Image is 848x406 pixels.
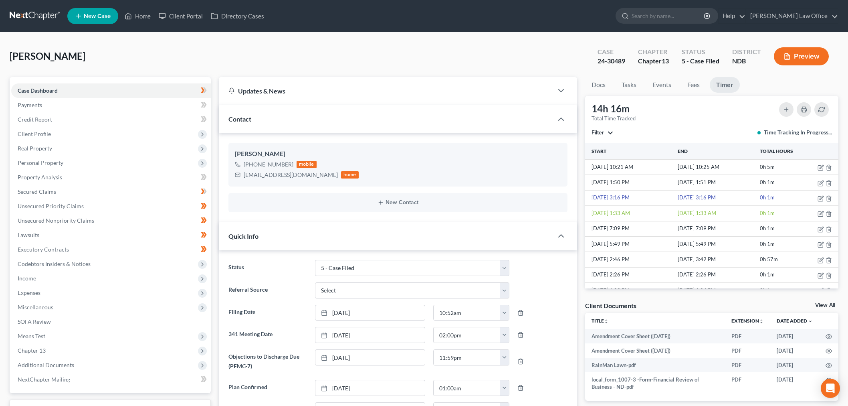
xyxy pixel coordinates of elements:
span: Codebtors Insiders & Notices [18,260,91,267]
td: [DATE] 3:16 PM [676,190,758,205]
span: Means Test [18,333,45,339]
td: [DATE] 7:09 PM [676,221,758,236]
td: local_form_1007-3 -Form-Financial Review of Business - ND-pdf [585,372,725,394]
div: Open Intercom Messenger [821,379,840,398]
a: [PERSON_NAME] Law Office [746,9,838,23]
td: [DATE] 1:33 AM [585,206,676,221]
th: Total Hours [758,143,838,159]
div: 24-30489 [598,57,625,66]
span: Filter [592,129,604,136]
div: Chapter [638,47,669,57]
a: Secured Claims [11,185,211,199]
div: [PERSON_NAME] [235,149,561,159]
div: mobile [297,161,317,168]
td: PDF [725,358,770,372]
td: [DATE] 7:09 PM [585,221,676,236]
div: Status [682,47,719,57]
span: NextChapter Mailing [18,376,70,383]
span: 0h 1m [760,287,775,293]
td: [DATE] 3:16 PM [585,190,676,205]
a: Timer [710,77,740,93]
span: 0h 1m [760,179,775,185]
div: Case [598,47,625,57]
a: Client Portal [155,9,207,23]
span: 0h 1m [760,225,775,231]
span: Quick Info [228,232,258,240]
td: [DATE] 1:03 PM [585,283,676,298]
a: NextChapter Mailing [11,372,211,387]
label: 341 Meeting Date [224,327,311,343]
button: Filter [592,130,614,136]
span: 0h 1m [760,241,775,247]
div: Client Documents [585,301,636,310]
label: Plan Confirmed [224,380,311,396]
td: [DATE] 3:42 PM [676,252,758,267]
i: unfold_more [604,319,609,324]
span: Contact [228,115,251,123]
span: Lawsuits [18,231,39,238]
td: [DATE] 1:04 PM [676,283,758,298]
i: expand_more [808,319,813,324]
a: Fees [681,77,707,93]
div: Chapter [638,57,669,66]
span: Expenses [18,289,40,296]
a: Lawsuits [11,228,211,242]
span: Client Profile [18,130,51,137]
td: [DATE] [770,358,819,372]
input: -- : -- [434,305,500,321]
span: Chapter 13 [18,347,46,354]
td: RainMan Lawn-pdf [585,358,725,372]
div: NDB [732,57,761,66]
span: 0h 5m [760,164,775,170]
a: [DATE] [315,327,425,343]
td: [DATE] 2:46 PM [585,252,676,267]
label: Objections to Discharge Due (PFMC-7) [224,349,311,374]
td: [DATE] 1:33 AM [676,206,758,221]
span: Income [18,275,36,282]
span: Case Dashboard [18,87,58,94]
td: [DATE] 2:26 PM [585,267,676,282]
div: [EMAIL_ADDRESS][DOMAIN_NAME] [244,171,338,179]
a: Unsecured Priority Claims [11,199,211,213]
div: 5 - Case Filed [682,57,719,66]
a: Credit Report [11,112,211,127]
span: 0h 1m [760,271,775,278]
a: Home [121,9,155,23]
a: Extensionunfold_more [731,318,764,324]
td: [DATE] 1:51 PM [676,175,758,190]
a: Titleunfold_more [592,318,609,324]
td: Amendment Cover Sheet ([DATE]) [585,329,725,343]
a: Case Dashboard [11,83,211,98]
td: [DATE] 10:25 AM [676,159,758,175]
span: 0h 1m [760,210,775,216]
td: PDF [725,343,770,358]
i: unfold_more [759,319,764,324]
a: [DATE] [315,305,425,321]
span: Unsecured Nonpriority Claims [18,217,94,224]
td: Amendment Cover Sheet ([DATE]) [585,343,725,358]
span: Unsecured Priority Claims [18,203,84,209]
th: End [676,143,758,159]
span: Executory Contracts [18,246,69,253]
a: [DATE] [315,380,425,396]
a: Docs [585,77,612,93]
span: Miscellaneous [18,304,53,311]
div: home [341,171,359,179]
td: PDF [725,329,770,343]
td: [DATE] [770,343,819,358]
td: [DATE] 1:50 PM [585,175,676,190]
td: PDF [725,372,770,394]
span: SOFA Review [18,318,51,325]
td: [DATE] [770,329,819,343]
td: [DATE] 5:49 PM [585,236,676,252]
a: View All [815,302,835,308]
span: 0h 1m [760,194,775,201]
a: Date Added expand_more [777,318,813,324]
input: -- : -- [434,350,500,365]
a: Directory Cases [207,9,268,23]
button: New Contact [235,199,561,206]
span: [PERSON_NAME] [10,50,85,62]
span: 0h 57m [760,256,778,262]
td: [DATE] 5:49 PM [676,236,758,252]
a: SOFA Review [11,315,211,329]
